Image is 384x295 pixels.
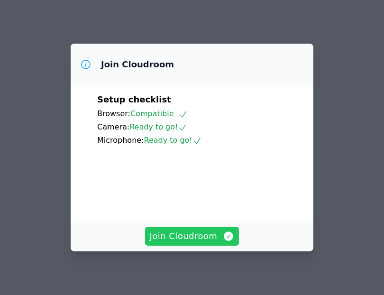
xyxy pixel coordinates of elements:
span: Microphone: [97,136,144,145]
span: Join Cloudroom [150,230,235,243]
span: Camera: [97,122,129,131]
span: Browser: [97,109,130,118]
span: Setup checklist [97,94,171,104]
h3: Join Cloudroom [101,59,174,70]
span: Ready to go! [144,136,202,145]
button: Join Cloudroom [145,227,239,246]
span: Ready to go! [129,122,187,131]
span: Compatible [130,109,188,118]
